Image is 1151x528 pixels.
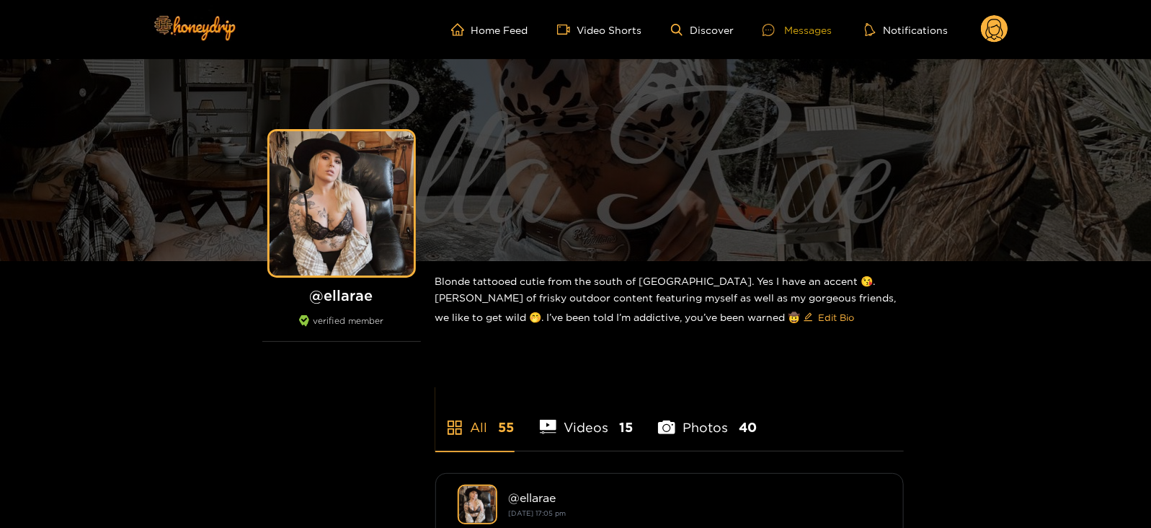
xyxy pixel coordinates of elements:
[451,23,528,36] a: Home Feed
[557,23,577,36] span: video-camera
[509,491,881,504] div: @ ellarae
[804,312,813,323] span: edit
[509,509,566,517] small: [DATE] 17:05 pm
[446,419,463,436] span: appstore
[435,386,515,451] li: All
[458,485,497,524] img: ellarae
[262,315,421,342] div: verified member
[819,310,855,325] span: Edit Bio
[540,386,634,451] li: Videos
[557,23,642,36] a: Video Shorts
[658,386,757,451] li: Photos
[499,418,515,436] span: 55
[861,22,952,37] button: Notifications
[435,261,904,340] div: Blonde tattooed cutie from the south of [GEOGRAPHIC_DATA]. Yes I have an accent 😘. [PERSON_NAME] ...
[451,23,471,36] span: home
[739,418,757,436] span: 40
[262,286,421,304] h1: @ ellarae
[619,418,633,436] span: 15
[671,24,734,36] a: Discover
[801,306,858,329] button: editEdit Bio
[763,22,832,38] div: Messages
